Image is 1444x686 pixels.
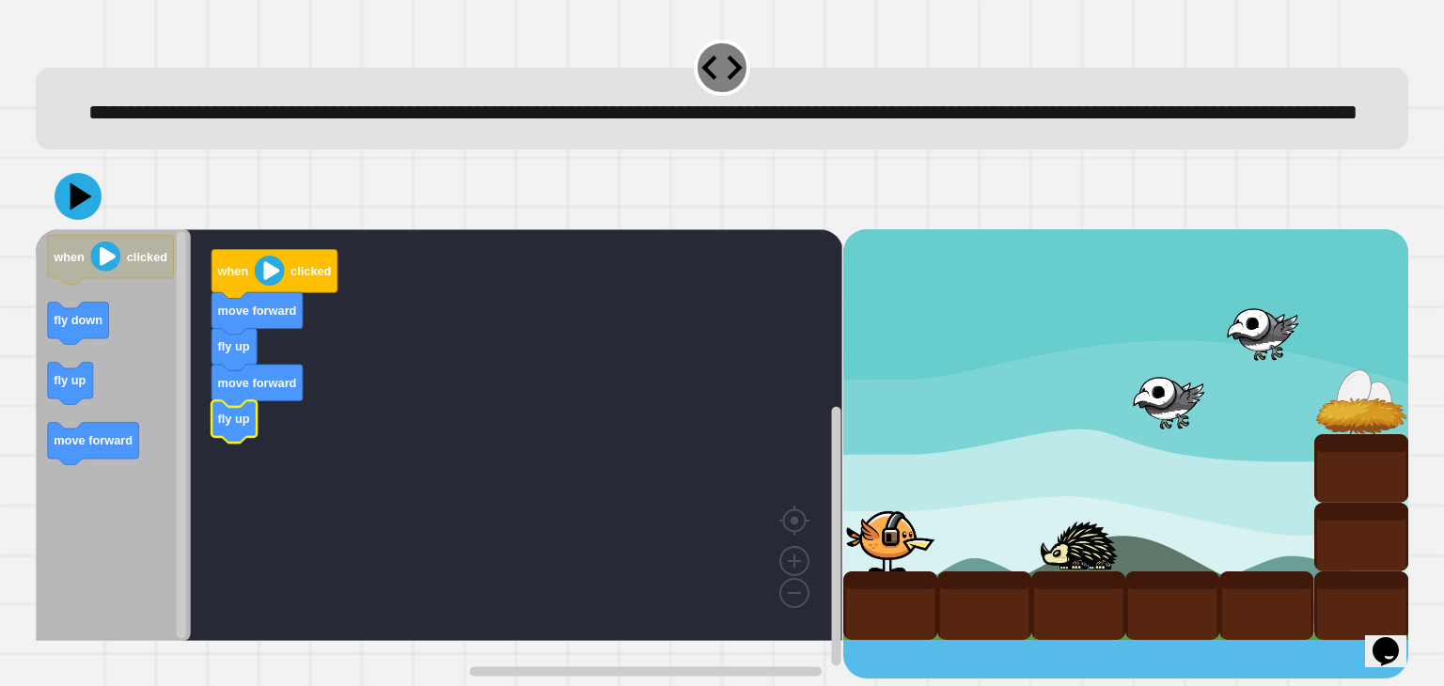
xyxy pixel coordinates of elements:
text: fly down [55,313,103,327]
text: fly up [55,373,86,387]
text: fly up [218,412,250,426]
text: clicked [127,250,167,264]
text: clicked [290,264,331,278]
iframe: chat widget [1365,611,1425,667]
div: Blockly Workspace [36,229,842,678]
text: move forward [55,433,133,447]
text: when [217,264,249,278]
text: move forward [218,304,297,318]
text: when [54,250,86,264]
text: move forward [218,376,297,390]
text: fly up [218,339,250,353]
